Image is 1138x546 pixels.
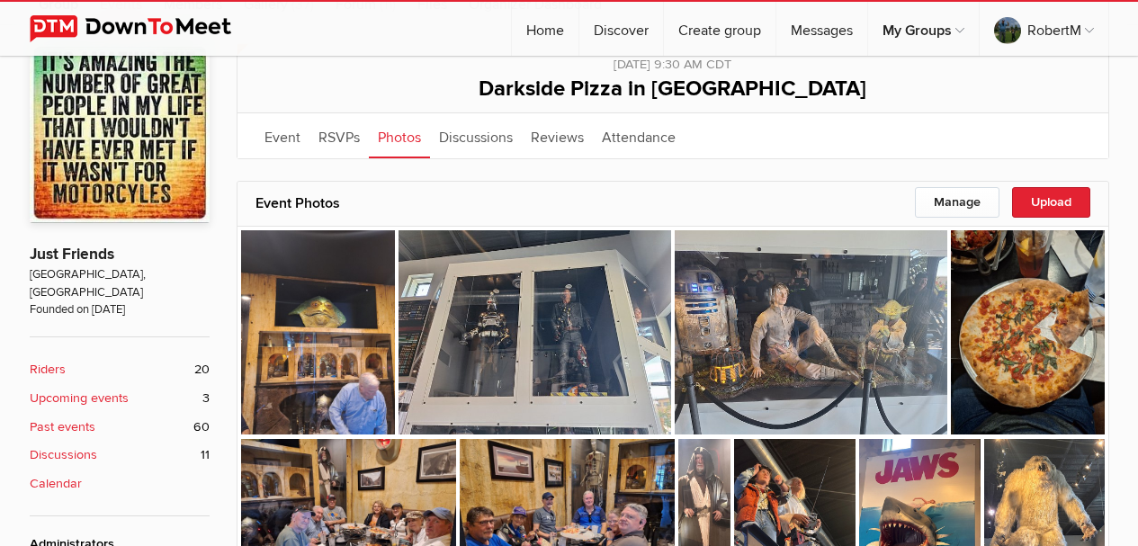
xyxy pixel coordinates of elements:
[309,113,369,158] a: RSVPs
[30,417,95,437] b: Past events
[30,445,97,465] b: Discussions
[399,230,671,435] img: 20250920_122143.jpg
[980,2,1108,56] a: RobertM
[369,113,430,158] a: Photos
[522,113,593,158] a: Reviews
[951,230,1105,435] a: 20250920_114354
[30,389,210,408] a: Upcoming events 3
[30,301,210,318] span: Founded on [DATE]
[675,230,947,435] a: 20250920_111319
[241,230,395,435] img: 20250920_121527.jpg
[30,445,210,465] a: Discussions 11
[30,15,259,42] img: DownToMeet
[193,417,210,437] span: 60
[951,230,1105,435] img: 20250920_114354.jpg
[776,2,867,56] a: Messages
[664,2,775,56] a: Create group
[512,2,578,56] a: Home
[30,360,66,380] b: Riders
[868,2,979,56] a: My Groups
[30,245,114,264] a: Just Friends
[430,113,522,158] a: Discussions
[399,230,671,435] a: 20250920_122143
[194,360,210,380] span: 20
[255,113,309,158] a: Event
[30,43,210,223] img: Just Friends
[202,389,210,408] span: 3
[255,182,1090,225] h2: Event Photos
[479,76,866,102] span: Darkside Pizza in [GEOGRAPHIC_DATA]
[30,389,129,408] b: Upcoming events
[30,474,82,494] b: Calendar
[1012,187,1090,218] div: Upload
[30,266,210,301] span: [GEOGRAPHIC_DATA], [GEOGRAPHIC_DATA]
[915,187,999,218] div: Manage
[255,44,1090,75] div: [DATE] 9:30 AM CDT
[593,113,685,158] a: Attendance
[675,230,947,435] img: 20250920_111319.jpg
[241,230,395,435] a: 20250920_121527
[30,417,210,437] a: Past events 60
[30,360,210,380] a: Riders 20
[30,474,210,494] a: Calendar
[579,2,663,56] a: Discover
[201,445,210,465] span: 11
